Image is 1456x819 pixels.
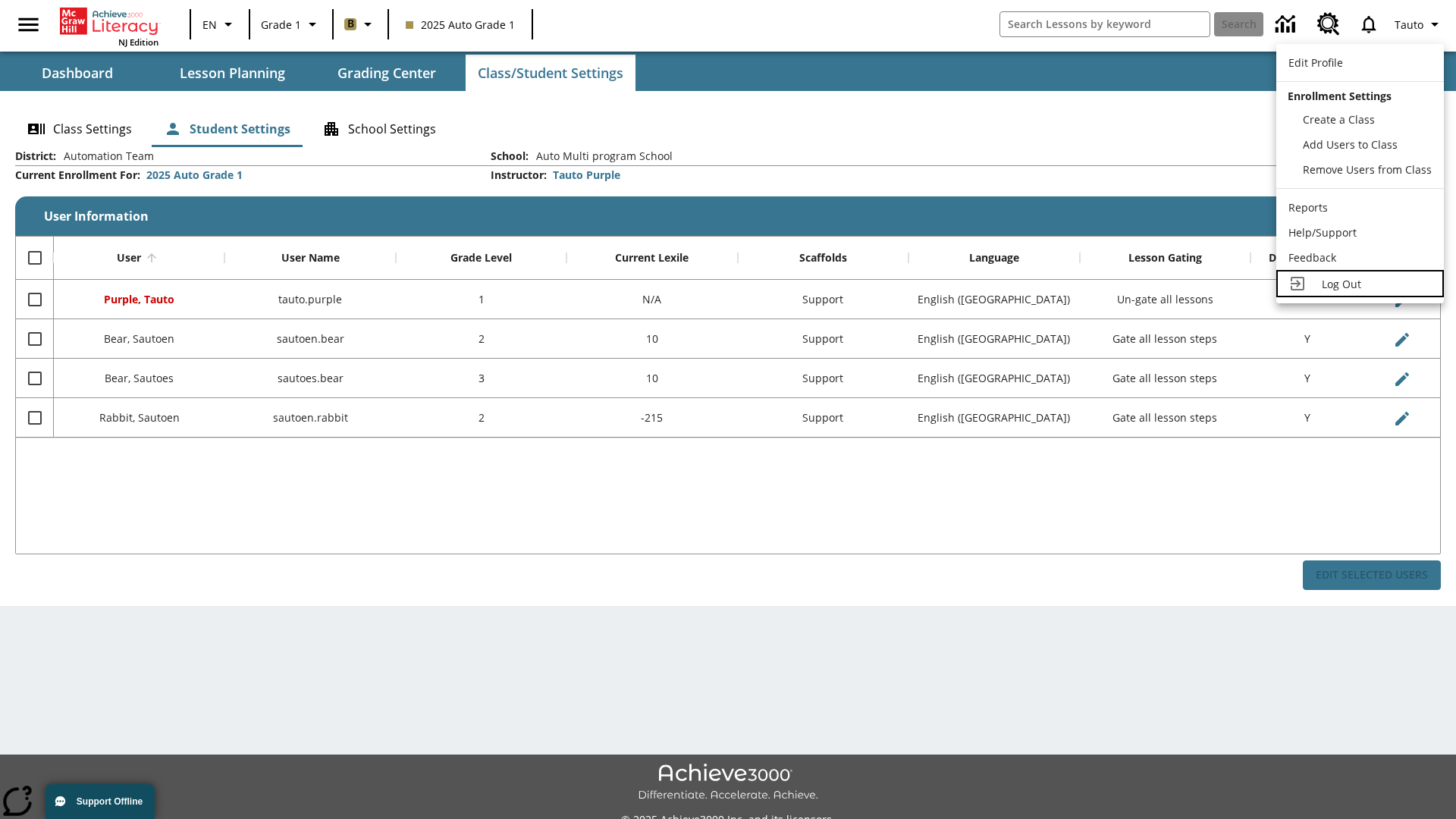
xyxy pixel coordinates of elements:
[1288,200,1328,215] span: Reports
[1303,137,1398,152] span: Add Users to Class
[1303,112,1375,127] span: Create a Class
[1288,250,1336,265] span: Feedback
[1288,89,1392,103] span: Enrollment Settings
[1322,277,1361,291] span: Log Out
[1303,162,1432,177] span: Remove Users from Class
[1288,225,1357,240] span: Help/Support
[1288,55,1343,70] span: Edit Profile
